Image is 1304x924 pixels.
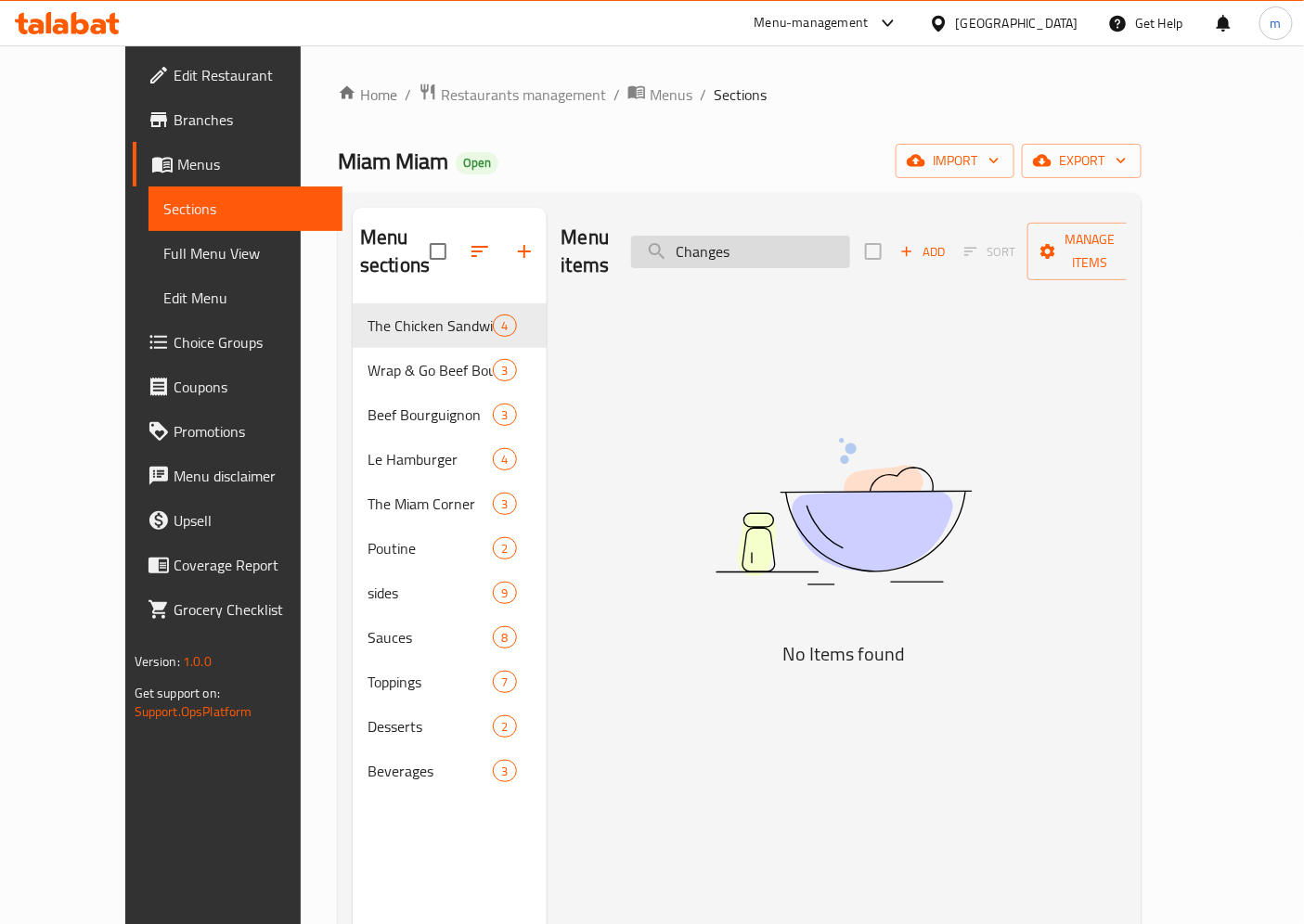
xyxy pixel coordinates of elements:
[133,365,343,409] a: Coupons
[368,760,493,782] span: Beverages
[174,598,329,621] span: Grocery Checklist
[135,649,180,674] span: Version:
[493,314,516,337] div: items
[612,639,1076,669] h5: No Items found
[494,317,515,335] span: 4
[133,320,343,365] a: Choice Groups
[133,53,343,97] a: Edit Restaurant
[133,543,343,587] a: Coverage Report
[368,537,493,559] span: Poutine
[360,224,430,279] h2: Menu sections
[353,615,547,660] div: Sauces8
[494,406,515,424] span: 3
[1027,223,1152,280] button: Manage items
[353,526,547,571] div: Poutine2
[174,109,329,131] span: Branches
[910,149,1000,173] span: import
[612,389,1076,635] img: dish.svg
[493,760,516,782] div: items
[494,362,515,379] span: 3
[493,359,516,381] div: items
[338,140,448,182] span: Miam Miam
[177,153,329,175] span: Menus
[897,241,948,263] span: Add
[419,83,606,107] a: Restaurants management
[494,495,515,513] span: 3
[353,704,547,749] div: Desserts2
[613,83,620,106] li: /
[456,152,498,174] div: Open
[896,144,1014,178] button: import
[1042,228,1137,275] span: Manage items
[163,287,329,309] span: Edit Menu
[133,498,343,543] a: Upsell
[956,13,1078,33] div: [GEOGRAPHIC_DATA]
[368,448,493,470] div: Le Hamburger
[133,409,343,454] a: Promotions
[494,451,515,468] span: 4
[163,242,329,264] span: Full Menu View
[1271,13,1282,33] span: m
[368,359,493,381] span: Wrap & Go Beef Bourguignon
[353,296,547,801] nav: Menu sections
[502,229,547,274] button: Add section
[494,674,515,691] span: 7
[174,554,329,576] span: Coverage Report
[174,331,329,353] span: Choice Groups
[183,649,212,674] span: 1.0.0
[135,699,252,724] a: Support.OpsPlatform
[493,404,516,426] div: items
[148,186,343,231] a: Sections
[133,454,343,498] a: Menu disclaimer
[174,509,329,532] span: Upsell
[133,97,343,142] a: Branches
[494,718,515,736] span: 2
[493,537,516,559] div: items
[174,376,329,398] span: Coupons
[338,83,397,106] a: Home
[368,493,493,515] span: The Miam Corner
[893,237,952,266] span: Add item
[148,231,343,276] a: Full Menu View
[368,404,493,426] span: Beef Bourguignon
[1022,144,1142,178] button: export
[353,749,547,793] div: Beverages3
[338,83,1142,107] nav: breadcrumb
[458,229,502,274] span: Sort sections
[133,587,343,632] a: Grocery Checklist
[494,763,515,780] span: 3
[368,671,493,693] span: Toppings
[562,224,610,279] h2: Menu items
[368,626,493,648] span: Sauces
[493,626,516,648] div: items
[1037,149,1127,173] span: export
[441,83,606,106] span: Restaurants management
[174,420,329,443] span: Promotions
[494,584,515,602] span: 9
[135,681,220,705] span: Get support on:
[368,715,493,738] div: Desserts
[755,12,869,34] div: Menu-management
[353,481,547,526] div: The Miam Corner3
[368,582,493,604] span: sides
[353,660,547,704] div: Toppings7
[631,236,850,268] input: search
[368,314,493,337] span: The Chicken Sandwiches
[405,83,411,106] li: /
[493,671,516,693] div: items
[493,715,516,738] div: items
[456,155,498,171] span: Open
[650,83,692,106] span: Menus
[163,198,329,220] span: Sections
[174,64,329,86] span: Edit Restaurant
[174,465,329,487] span: Menu disclaimer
